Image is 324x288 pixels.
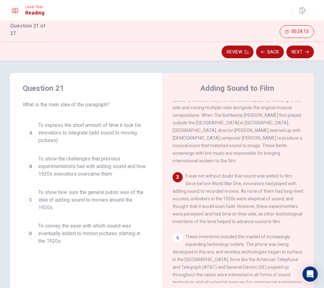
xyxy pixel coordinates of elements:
button: 00:24:13 [280,25,314,38]
span: 00:24:13 [291,29,309,34]
span: To show how sure the general public was of the idea of adding sound to movies around the 1920s [38,189,147,211]
div: Open Intercom Messenger [303,266,318,282]
button: ATo express the short amount of time it took for innovators to integrate (add sound to moving pic... [23,119,150,147]
h4: Question 21 [23,83,150,93]
div: D [26,229,36,239]
span: Level Test [25,5,45,9]
div: 3 [173,172,183,182]
h1: Reading [25,9,45,17]
div: B [26,161,36,172]
button: CTo show how sure the general public was of the idea of adding sound to movies around the 1920s [23,186,150,214]
div: C [26,195,36,205]
span: It was not without doubt that sound was added to film. Since before World War One, innovators had... [173,173,303,224]
div: A [26,128,36,138]
h4: Adding Sound to Film [200,83,274,93]
span: To show the challenges that previous experimentalists had with adding sound and how 1920s innovat... [38,155,147,178]
button: DTo convey the ease with which sound was eventually added to motion pictures starting in the 1920s [23,219,150,248]
h1: Question 21 of 27 [10,22,51,37]
div: 4 [173,233,183,243]
button: Back [256,46,284,58]
button: Review [222,46,254,58]
button: BTo show the challenges that previous experimentalists had with adding sound and how 1920s innova... [23,152,150,181]
span: To convey the ease with which sound was eventually added to motion pictures starting in the 1920s [38,222,147,245]
button: Next [286,46,314,58]
span: What is the main idea of the paragraph? [23,101,150,109]
span: To express the short amount of time it took for innovators to integrate (add sound to moving pict... [38,122,147,144]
